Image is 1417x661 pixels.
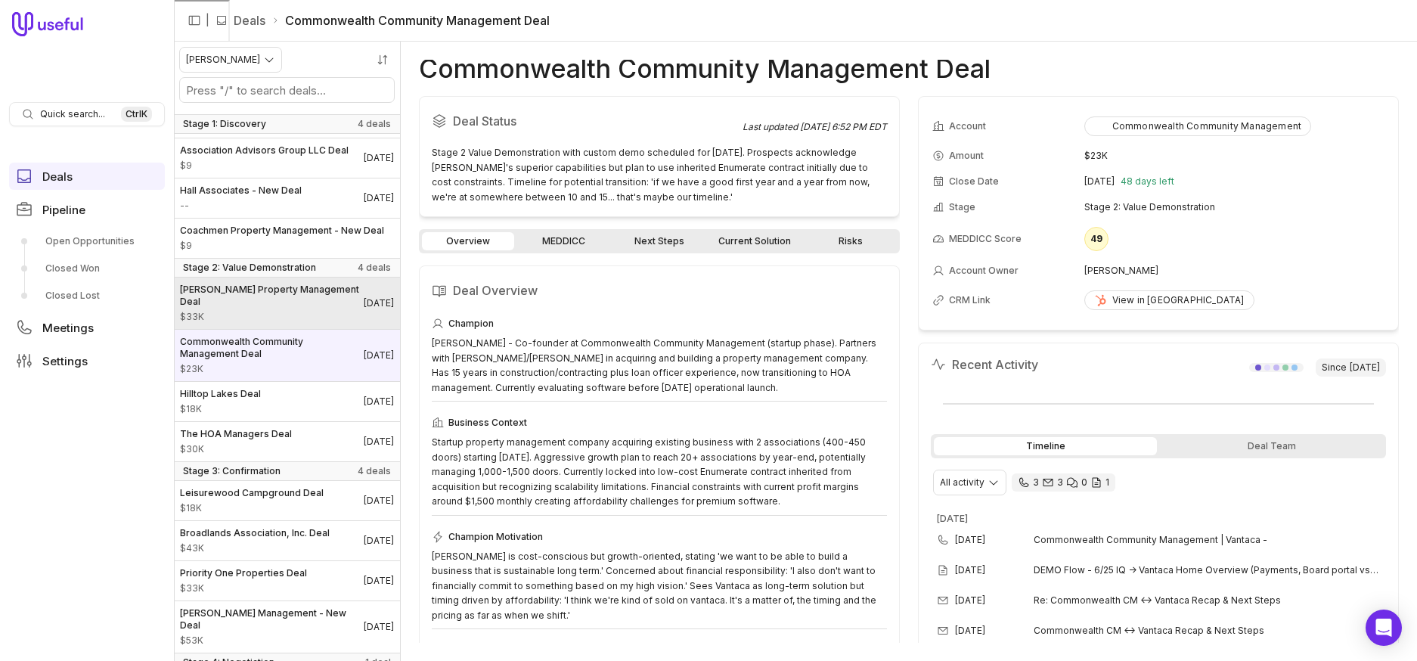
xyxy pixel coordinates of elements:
[180,240,384,252] span: Amount
[432,435,887,509] div: Startup property management company acquiring existing business with 2 associations (400-450 door...
[183,465,281,477] span: Stage 3: Confirmation
[955,564,985,576] time: [DATE]
[371,48,394,71] button: Sort by
[206,11,209,29] span: |
[180,336,364,360] span: Commonwealth Community Management Deal
[422,232,514,250] a: Overview
[40,108,105,120] span: Quick search...
[1121,175,1174,188] span: 48 days left
[613,232,705,250] a: Next Steps
[183,9,206,32] button: Collapse sidebar
[42,322,94,334] span: Meetings
[1094,120,1302,132] div: Commonwealth Community Management
[1084,227,1108,251] div: 49
[180,443,292,455] span: Amount
[517,232,609,250] a: MEDDICC
[949,294,991,306] span: CRM Link
[9,196,165,223] a: Pipeline
[1034,594,1281,607] span: Re: Commonwealth CM <-> Vantaca Recap & Next Steps
[364,192,394,204] time: Deal Close Date
[9,347,165,374] a: Settings
[180,160,349,172] span: Amount
[364,297,394,309] time: Deal Close Date
[949,175,999,188] span: Close Date
[180,284,364,308] span: [PERSON_NAME] Property Management Deal
[432,641,887,659] div: Key Players
[9,284,165,308] a: Closed Lost
[9,314,165,341] a: Meetings
[1094,294,1245,306] div: View in [GEOGRAPHIC_DATA]
[955,534,985,546] time: [DATE]
[42,171,73,182] span: Deals
[364,396,394,408] time: Deal Close Date
[9,256,165,281] a: Closed Won
[121,107,152,122] kbd: Ctrl K
[180,502,324,514] span: Amount
[432,528,887,546] div: Champion Motivation
[174,601,400,653] a: [PERSON_NAME] Management - New Deal$53K[DATE]
[180,185,302,197] span: Hall Associates - New Deal
[180,487,324,499] span: Leisurewood Campground Deal
[358,262,391,274] span: 4 deals
[180,225,384,237] span: Coachmen Property Management - New Deal
[1350,362,1380,374] time: [DATE]
[937,513,968,524] time: [DATE]
[432,109,743,133] h2: Deal Status
[271,11,550,29] li: Commonwealth Community Management Deal
[183,262,316,274] span: Stage 2: Value Demonstration
[419,60,991,78] h1: Commonwealth Community Management Deal
[174,178,400,218] a: Hall Associates - New Deal--[DATE]
[432,315,887,333] div: Champion
[955,625,985,637] time: [DATE]
[174,278,400,329] a: [PERSON_NAME] Property Management Deal$33K[DATE]
[805,232,897,250] a: Risks
[180,635,364,647] span: Amount
[180,388,261,400] span: Hilltop Lakes Deal
[180,582,307,594] span: Amount
[174,219,400,258] a: Coachmen Property Management - New Deal$9
[180,78,394,102] input: Search deals by name
[180,144,349,157] span: Association Advisors Group LLC Deal
[1160,437,1383,455] div: Deal Team
[174,138,400,178] a: Association Advisors Group LLC Deal$9[DATE]
[180,567,307,579] span: Priority One Properties Deal
[364,621,394,633] time: Deal Close Date
[180,363,364,375] span: Amount
[1084,116,1312,136] button: Commonwealth Community Management
[42,204,85,216] span: Pipeline
[949,265,1019,277] span: Account Owner
[1034,564,1380,576] span: DEMO Flow - 6/25 IQ -> Vantaca Home Overview (Payments, Board portal vs owner portal), ARC's, Own...
[364,575,394,587] time: Deal Close Date
[174,481,400,520] a: Leisurewood Campground Deal$18K[DATE]
[180,607,364,632] span: [PERSON_NAME] Management - New Deal
[934,437,1157,455] div: Timeline
[1084,259,1384,283] td: [PERSON_NAME]
[358,465,391,477] span: 4 deals
[955,594,985,607] time: [DATE]
[234,11,265,29] a: Deals
[174,521,400,560] a: Broadlands Association, Inc. Deal$43K[DATE]
[931,355,1038,374] h2: Recent Activity
[743,121,887,133] div: Last updated
[800,121,887,132] time: [DATE] 6:52 PM EDT
[1084,195,1384,219] td: Stage 2: Value Demonstration
[432,414,887,432] div: Business Context
[432,145,887,204] div: Stage 2 Value Demonstration with custom demo scheduled for [DATE]. Prospects acknowledge [PERSON_...
[432,278,887,303] h2: Deal Overview
[183,118,266,130] span: Stage 1: Discovery
[949,233,1022,245] span: MEDDICC Score
[180,527,330,539] span: Broadlands Association, Inc. Deal
[9,229,165,308] div: Pipeline submenu
[358,118,391,130] span: 4 deals
[364,535,394,547] time: Deal Close Date
[180,542,330,554] span: Amount
[1012,473,1115,492] div: 3 calls and 3 email threads
[1034,534,1362,546] span: Commonwealth Community Management | Vantaca -
[1316,358,1386,377] span: Since
[180,311,364,323] span: Amount
[9,163,165,190] a: Deals
[1034,625,1264,637] span: Commonwealth CM <-> Vantaca Recap & Next Steps
[42,355,88,367] span: Settings
[432,549,887,623] div: [PERSON_NAME] is cost-conscious but growth-oriented, stating 'we want to be able to build a busin...
[174,382,400,421] a: Hilltop Lakes Deal$18K[DATE]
